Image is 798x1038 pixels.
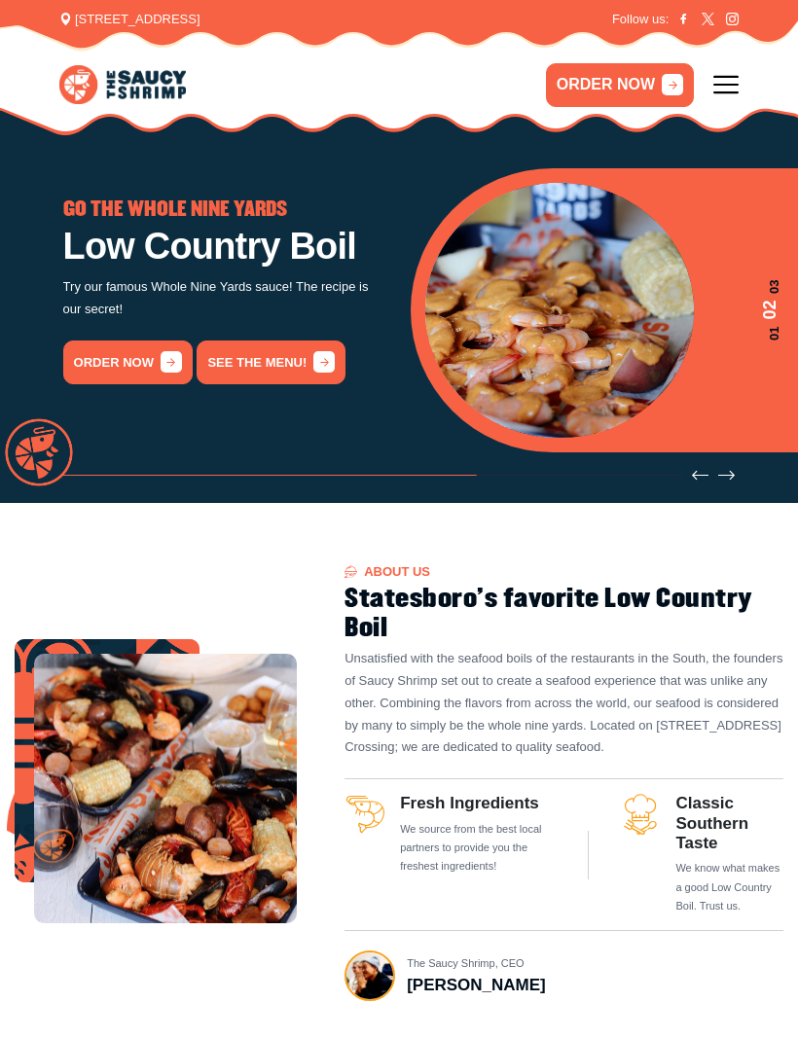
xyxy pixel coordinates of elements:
[387,199,549,219] span: LOW COUNTRY BOIL
[387,377,517,421] a: order now
[63,340,193,384] a: order now
[718,467,735,483] button: Next slide
[692,467,708,483] button: Previous slide
[63,229,387,266] h1: Low Country Boil
[63,276,387,321] p: Try our famous Whole Nine Yards sauce! The recipe is our secret!
[425,183,694,438] img: Banner Image
[345,585,783,643] h2: Statesboro's favorite Low Country Boil
[400,794,558,813] h3: Fresh Ingredients
[34,654,297,923] img: Image
[407,976,546,995] h3: [PERSON_NAME]
[387,313,711,358] p: Come and try a taste of Statesboro's oldest Low Country Boil restaurant!
[425,183,783,438] div: 2 / 3
[407,955,524,972] span: The Saucy Shrimp, CEO
[757,327,783,340] span: 01
[345,565,430,578] span: About US
[675,794,783,853] h3: Classic Southern Taste
[63,199,387,384] div: 2 / 3
[612,10,670,29] span: Follow us:
[387,229,711,303] h1: Sizzling Savory Seafood
[346,952,393,999] img: Author Image
[400,820,558,877] p: We source from the best local partners to provide you the freshest ingredients!
[197,340,345,384] a: See the menu!
[345,648,783,759] p: Unsatisfied with the seafood boils of the restaurants in the South, the founders of Saucy Shrimp ...
[59,10,200,29] span: [STREET_ADDRESS]
[59,65,186,103] img: logo
[546,63,694,107] a: ORDER NOW
[757,279,783,293] span: 03
[63,199,287,219] span: GO THE WHOLE NINE YARDS
[387,199,711,421] div: 3 / 3
[675,859,783,915] p: We know what makes a good Low Country Boil. Trust us.
[15,639,199,882] img: Image
[757,301,783,320] span: 02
